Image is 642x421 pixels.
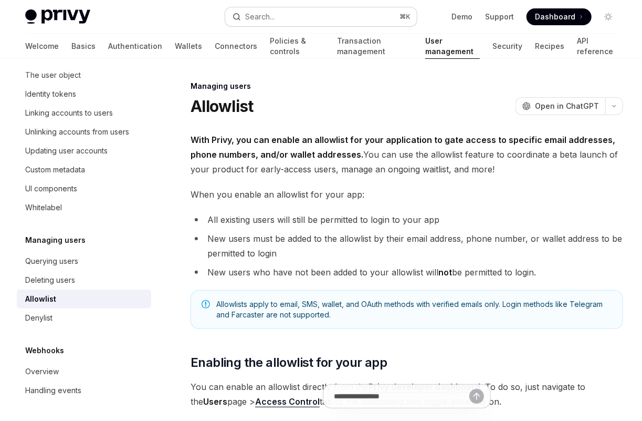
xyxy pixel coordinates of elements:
[535,101,599,111] span: Open in ChatGPT
[17,252,151,271] a: Querying users
[191,132,623,177] span: You can use the allowlist feature to coordinate a beta launch of your product for early-access us...
[25,312,52,324] div: Denylist
[577,34,617,59] a: API reference
[191,135,615,160] strong: With Privy, you can enable an allowlist for your application to gate access to specific email add...
[191,231,623,261] li: New users must be added to the allowlist by their email address, phone number, or wallet address ...
[225,7,417,26] button: Search...⌘K
[191,97,253,116] h1: Allowlist
[17,122,151,141] a: Unlinking accounts from users
[25,126,129,138] div: Unlinking accounts from users
[270,34,324,59] a: Policies & controls
[25,88,76,100] div: Identity tokens
[425,34,479,59] a: User management
[535,34,564,59] a: Recipes
[469,389,484,404] button: Send message
[25,182,77,195] div: UI components
[25,34,59,59] a: Welcome
[438,267,452,278] strong: not
[17,381,151,400] a: Handling events
[527,8,592,25] a: Dashboard
[17,179,151,198] a: UI components
[191,187,623,202] span: When you enable an allowlist for your app:
[71,34,96,59] a: Basics
[600,8,617,25] button: Toggle dark mode
[485,12,514,22] a: Support
[17,362,151,381] a: Overview
[337,34,413,59] a: Transaction management
[191,81,623,91] div: Managing users
[25,344,64,357] h5: Webhooks
[451,12,472,22] a: Demo
[17,290,151,309] a: Allowlist
[191,265,623,280] li: New users who have not been added to your allowlist will be permitted to login.
[191,354,387,371] span: Enabling the allowlist for your app
[369,382,480,393] a: Privy developer dashboard
[202,300,210,309] svg: Note
[17,198,151,217] a: Whitelabel
[515,97,605,115] button: Open in ChatGPT
[25,293,56,305] div: Allowlist
[17,141,151,160] a: Updating user accounts
[17,85,151,104] a: Identity tokens
[17,271,151,290] a: Deleting users
[25,274,75,286] div: Deleting users
[216,299,612,320] span: Allowlists apply to email, SMS, wallet, and OAuth methods with verified emails only. Login method...
[215,34,257,59] a: Connectors
[17,309,151,327] a: Denylist
[25,255,78,268] div: Querying users
[399,13,411,21] span: ⌘ K
[535,12,575,22] span: Dashboard
[25,234,86,247] h5: Managing users
[191,212,623,227] li: All existing users will still be permitted to login to your app
[25,107,113,119] div: Linking accounts to users
[108,34,162,59] a: Authentication
[492,34,522,59] a: Security
[17,104,151,122] a: Linking accounts to users
[191,379,623,409] span: You can enable an allowlist directly from the . To do so, just navigate to the page > tab of the ...
[25,384,81,397] div: Handling events
[25,365,59,378] div: Overview
[25,201,62,214] div: Whitelabel
[245,11,275,23] div: Search...
[25,145,108,157] div: Updating user accounts
[25,9,90,24] img: light logo
[25,163,85,176] div: Custom metadata
[17,160,151,179] a: Custom metadata
[175,34,202,59] a: Wallets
